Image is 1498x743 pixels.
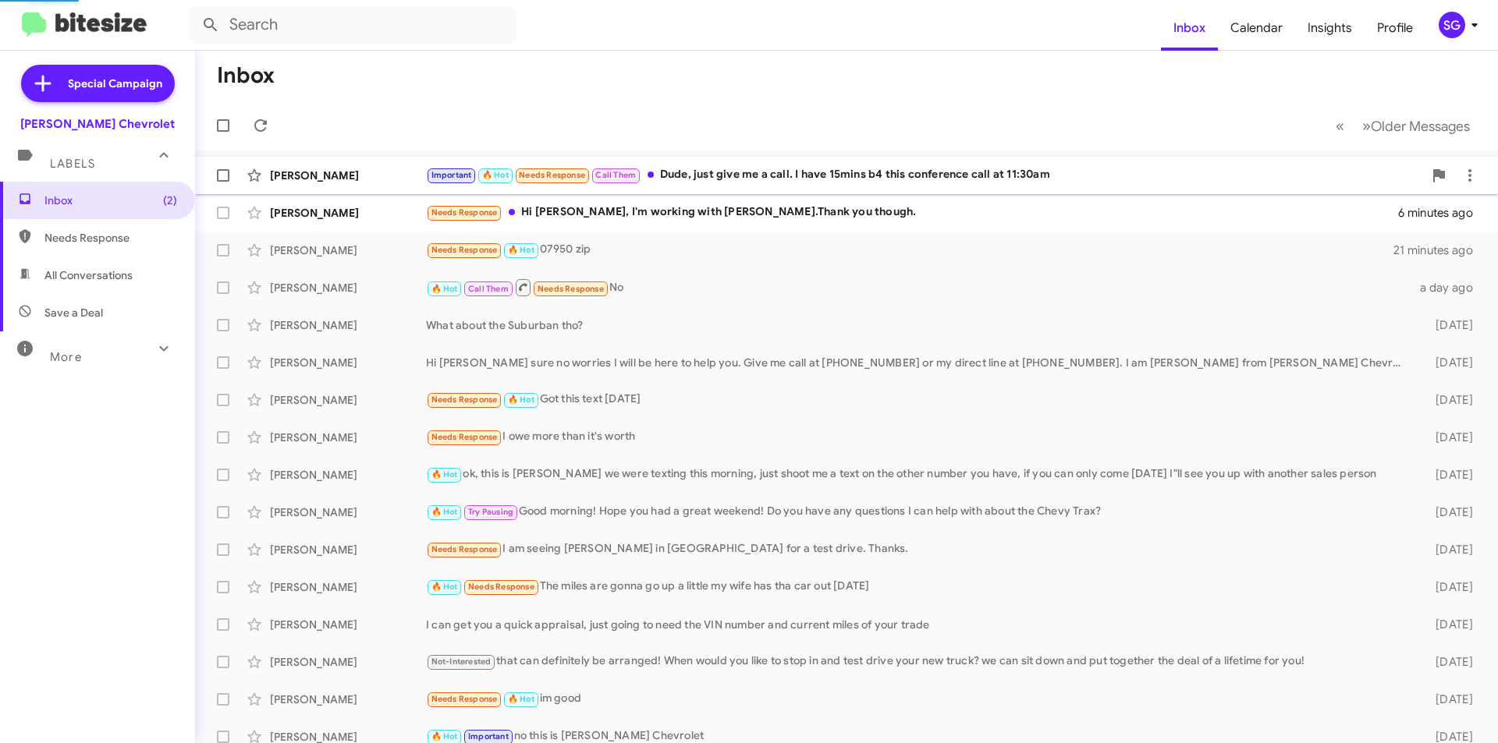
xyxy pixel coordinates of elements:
div: Hi [PERSON_NAME], I'm working with [PERSON_NAME].Thank you though. [426,203,1398,221]
span: Needs Response [431,544,498,554]
div: [PERSON_NAME] [270,392,426,408]
span: 🔥 Hot [431,469,458,479]
div: [PERSON_NAME] [270,242,426,258]
button: Previous [1326,110,1354,142]
div: [PERSON_NAME] [270,504,426,520]
div: [DATE] [1411,504,1486,520]
span: 🔥 Hot [431,507,458,517]
div: [DATE] [1411,355,1486,370]
nav: Page navigation example [1327,110,1479,142]
span: Needs Response [431,694,498,704]
div: [PERSON_NAME] [270,355,426,370]
div: [PERSON_NAME] [270,430,426,445]
span: More [50,350,82,364]
div: a day ago [1411,280,1486,295]
span: 🔥 Hot [431,284,458,294]
button: SG [1425,12,1481,38]
span: (2) [163,193,177,208]
span: Needs Response [44,230,177,246]
div: [DATE] [1411,654,1486,670]
div: [PERSON_NAME] [270,542,426,557]
div: im good [426,690,1411,708]
div: [PERSON_NAME] Chevrolet [20,116,175,132]
span: 🔥 Hot [431,731,458,741]
div: [PERSON_NAME] [270,280,426,295]
div: [PERSON_NAME] [270,579,426,595]
span: Call Them [468,284,509,294]
h1: Inbox [217,63,275,88]
span: 🔥 Hot [508,394,534,405]
div: No [426,278,1411,297]
div: SG [1439,12,1465,38]
span: « [1336,116,1344,136]
a: Insights [1295,5,1365,51]
span: Needs Response [468,582,534,592]
div: [PERSON_NAME] [270,617,426,632]
span: Older Messages [1371,118,1470,135]
span: Call Them [595,170,636,180]
span: 🔥 Hot [508,694,534,704]
span: Special Campaign [68,76,162,91]
span: Important [431,170,472,180]
div: Got this text [DATE] [426,391,1411,409]
span: Needs Response [519,170,585,180]
a: Profile [1365,5,1425,51]
div: [DATE] [1411,317,1486,333]
div: 07950 zip [426,241,1393,259]
div: [PERSON_NAME] [270,692,426,707]
div: Good morning! Hope you had a great weekend! Do you have any questions I can help with about the C... [426,503,1411,521]
div: [PERSON_NAME] [270,205,426,221]
span: Needs Response [431,432,498,442]
div: Dude, just give me a call. I have 15mins b4 this conference call at 11:30am [426,166,1423,184]
div: [DATE] [1411,579,1486,595]
span: 🔥 Hot [508,245,534,255]
div: [DATE] [1411,617,1486,632]
div: 6 minutes ago [1398,205,1486,221]
span: Needs Response [431,207,498,218]
div: [PERSON_NAME] [270,317,426,333]
span: Not-Interested [431,656,492,667]
span: Important [468,731,509,741]
div: I am seeing [PERSON_NAME] in [GEOGRAPHIC_DATA] for a test drive. Thanks. [426,540,1411,558]
a: Calendar [1218,5,1295,51]
div: I owe more than it's worth [426,428,1411,446]
span: Try Pausing [468,507,513,517]
div: [DATE] [1411,467,1486,483]
span: Save a Deal [44,305,103,320]
div: What about the Suburban tho? [426,317,1411,333]
div: I can get you a quick appraisal, just going to need the VIN number and current miles of your trade [426,617,1411,632]
div: [DATE] [1411,542,1486,557]
input: Search [189,6,516,44]
div: ok, this is [PERSON_NAME] we were texting this morning, just shoot me a text on the other number ... [426,465,1411,483]
span: » [1362,116,1371,136]
div: [PERSON_NAME] [270,467,426,483]
div: that can definitely be arranged! When would you like to stop in and test drive your new truck? we... [426,653,1411,670]
span: 🔥 Hot [482,170,509,180]
div: [PERSON_NAME] [270,168,426,183]
div: 21 minutes ago [1393,242,1486,258]
div: [PERSON_NAME] [270,654,426,670]
div: [DATE] [1411,430,1486,445]
span: Labels [50,157,95,171]
button: Next [1353,110,1479,142]
span: Needs Response [431,245,498,255]
span: Needs Response [538,284,604,294]
div: Hi [PERSON_NAME] sure no worries I will be here to help you. Give me call at [PHONE_NUMBER] or my... [426,355,1411,370]
span: 🔥 Hot [431,582,458,592]
span: Needs Response [431,394,498,405]
div: The miles are gonna go up a little my wife has tha car out [DATE] [426,578,1411,596]
span: Inbox [44,193,177,208]
div: [DATE] [1411,392,1486,408]
a: Inbox [1161,5,1218,51]
span: All Conversations [44,267,133,283]
a: Special Campaign [21,65,175,102]
div: [DATE] [1411,692,1486,707]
